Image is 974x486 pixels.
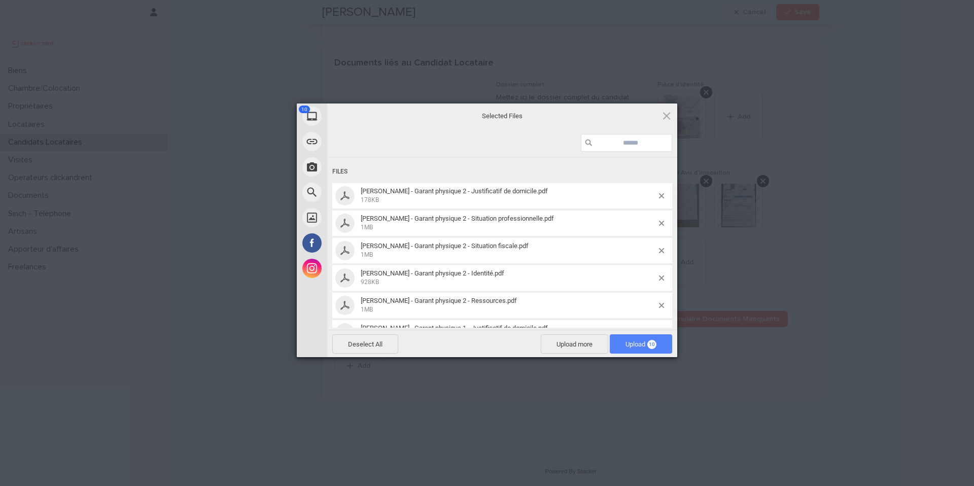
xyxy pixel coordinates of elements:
span: 1MB [361,251,373,258]
span: Selected Files [401,112,604,121]
span: Click here or hit ESC to close picker [661,110,672,121]
div: My Device [297,103,419,129]
span: VALENTINE UCCHEDDU - Garant physique 1 - Justificatif de domicile.pdf [358,324,659,341]
div: Take Photo [297,154,419,180]
span: VALENTINE UCCHEDDU - Garant physique 2 - Identité.pdf [358,269,659,286]
div: Web Search [297,180,419,205]
span: Deselect All [332,334,398,354]
span: [PERSON_NAME] - Garant physique 2 - Identité.pdf [361,269,504,277]
div: Unsplash [297,205,419,230]
div: Link (URL) [297,129,419,154]
div: Facebook [297,230,419,256]
span: [PERSON_NAME] - Garant physique 2 - Situation fiscale.pdf [361,242,529,250]
span: Upload [625,340,656,348]
span: [PERSON_NAME] - Garant physique 1 - Justificatif de domicile.pdf [361,324,548,332]
span: [PERSON_NAME] - Garant physique 2 - Justificatif de domicile.pdf [361,187,548,195]
span: 1MB [361,306,373,313]
div: Files [332,162,672,181]
div: Instagram [297,256,419,281]
span: Upload [610,334,672,354]
span: 928KB [361,279,379,286]
span: VALENTINE UCCHEDDU - Garant physique 2 - Situation fiscale.pdf [358,242,659,259]
span: [PERSON_NAME] - Garant physique 2 - Ressources.pdf [361,297,517,304]
span: VALENTINE UCCHEDDU - Garant physique 2 - Justificatif de domicile.pdf [358,187,659,204]
span: VALENTINE UCCHEDDU - Garant physique 2 - Situation professionnelle.pdf [358,215,659,231]
span: [PERSON_NAME] - Garant physique 2 - Situation professionnelle.pdf [361,215,554,222]
span: 1MB [361,224,373,231]
span: Upload more [541,334,608,354]
span: 178KB [361,196,379,203]
span: 10 [299,106,310,113]
span: VALENTINE UCCHEDDU - Garant physique 2 - Ressources.pdf [358,297,659,314]
span: 10 [647,340,656,349]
